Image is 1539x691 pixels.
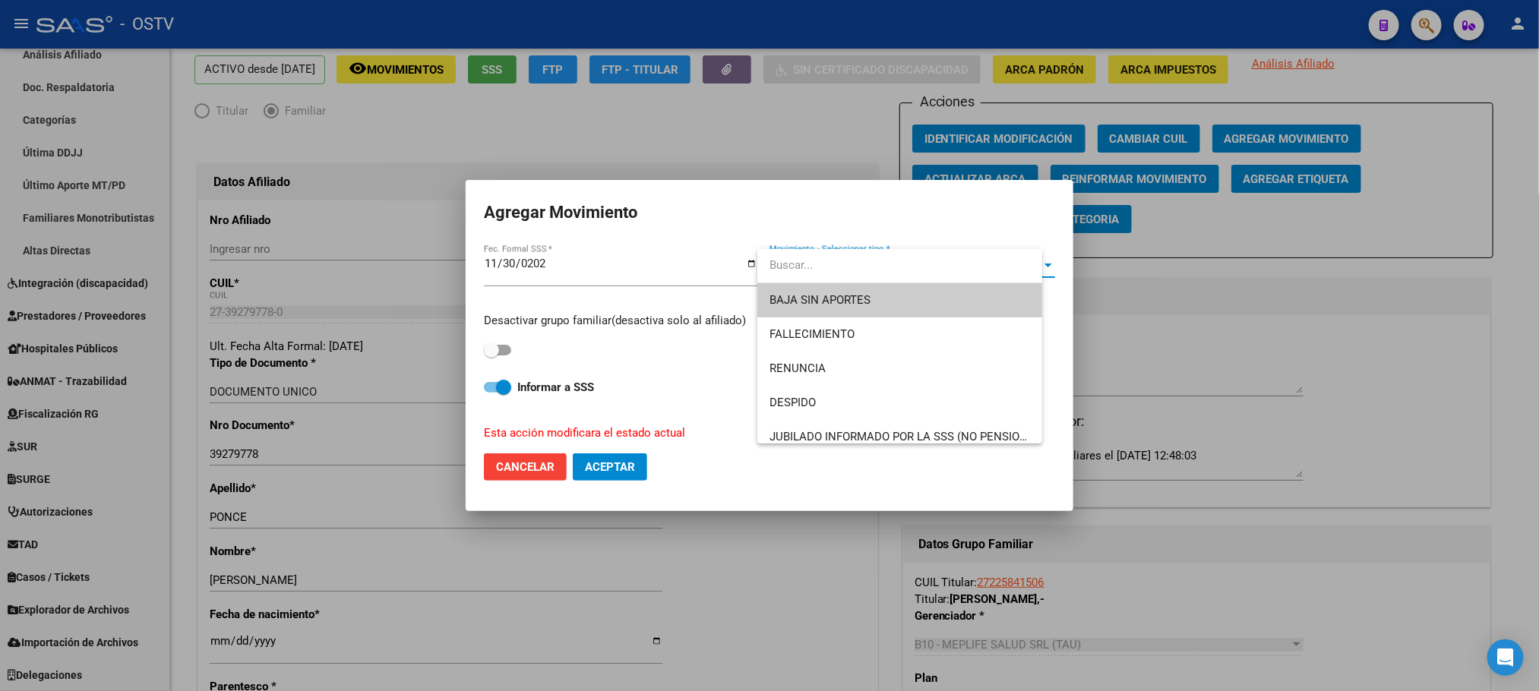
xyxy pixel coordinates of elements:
[769,293,871,307] span: BAJA SIN APORTES
[769,327,855,341] span: FALLECIMIENTO
[769,430,1054,443] span: JUBILADO INFORMADO POR LA SSS (NO PENSIONADO)
[757,248,1042,282] input: dropdown search
[769,396,816,409] span: DESPIDO
[1487,639,1524,676] div: Open Intercom Messenger
[769,361,826,375] span: RENUNCIA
